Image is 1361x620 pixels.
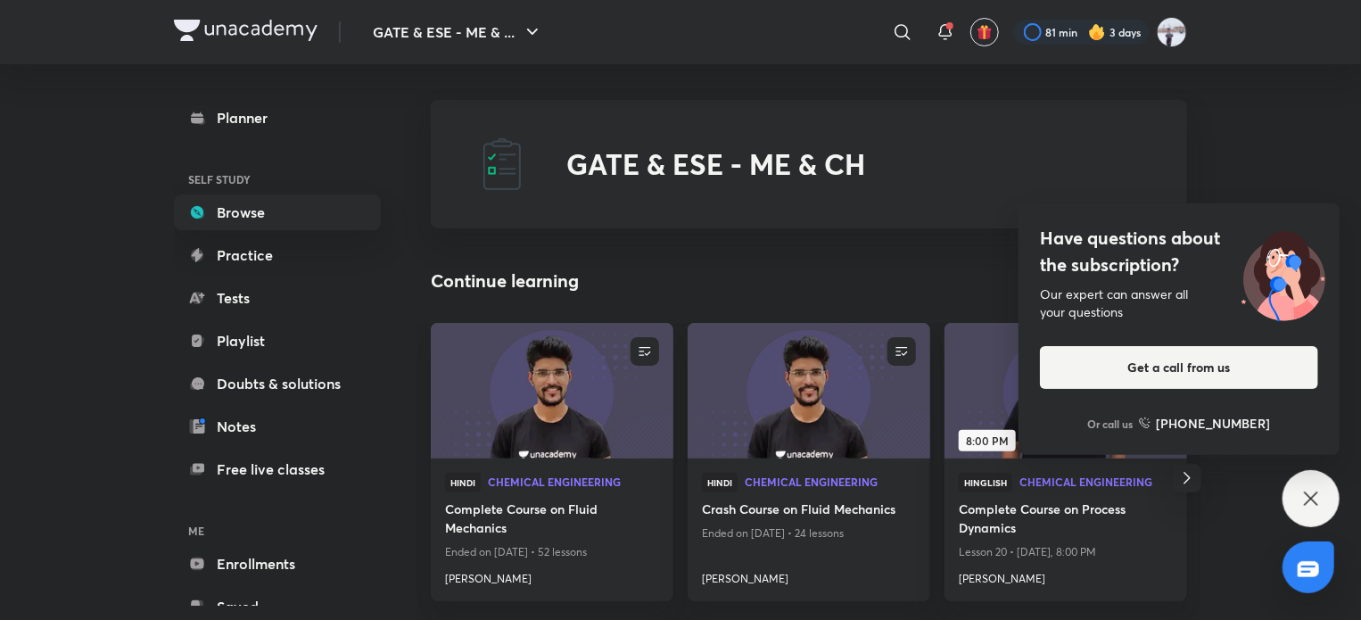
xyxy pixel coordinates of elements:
[1040,285,1318,321] div: Our expert can answer all your questions
[959,541,1173,564] p: Lesson 20 • [DATE], 8:00 PM
[1019,476,1173,487] span: Chemical Engineering
[1157,17,1187,47] img: Nikhil
[431,323,673,459] a: new-thumbnail
[488,476,659,489] a: Chemical Engineering
[959,473,1012,492] span: Hinglish
[1019,476,1173,489] a: Chemical Engineering
[174,366,381,401] a: Doubts & solutions
[174,20,318,45] a: Company Logo
[1088,23,1106,41] img: streak
[445,473,481,492] span: Hindi
[174,194,381,230] a: Browse
[1157,414,1271,433] h6: [PHONE_NUMBER]
[745,476,916,489] a: Chemical Engineering
[959,500,1173,541] a: Complete Course on Process Dynamics
[174,100,381,136] a: Planner
[685,321,932,459] img: new-thumbnail
[488,476,659,487] span: Chemical Engineering
[745,476,916,487] span: Chemical Engineering
[702,522,916,545] p: Ended on [DATE] • 24 lessons
[174,280,381,316] a: Tests
[977,24,993,40] img: avatar
[1139,414,1271,433] a: [PHONE_NUMBER]
[174,546,381,582] a: Enrollments
[362,14,554,50] button: GATE & ESE - ME & ...
[174,409,381,444] a: Notes
[566,147,865,181] h2: GATE & ESE - ME & CH
[174,164,381,194] h6: SELF STUDY
[1227,225,1340,321] img: ttu_illustration_new.svg
[688,323,930,459] a: new-thumbnail
[702,473,738,492] span: Hindi
[428,321,675,459] img: new-thumbnail
[445,500,659,541] a: Complete Course on Fluid Mechanics
[174,516,381,546] h6: ME
[174,237,381,273] a: Practice
[174,20,318,41] img: Company Logo
[174,451,381,487] a: Free live classes
[445,541,659,564] p: Ended on [DATE] • 52 lessons
[1088,416,1134,432] p: Or call us
[970,18,999,46] button: avatar
[1040,225,1318,278] h4: Have questions about the subscription?
[702,564,916,587] a: [PERSON_NAME]
[944,323,1187,459] a: new-thumbnail8:00 PM
[959,430,1016,451] span: 8:00 PM
[431,268,579,294] h2: Continue learning
[959,564,1173,587] a: [PERSON_NAME]
[702,500,916,522] a: Crash Course on Fluid Mechanics
[1040,346,1318,389] button: Get a call from us
[474,136,531,193] img: GATE & ESE - ME & CH
[445,564,659,587] a: [PERSON_NAME]
[174,323,381,359] a: Playlist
